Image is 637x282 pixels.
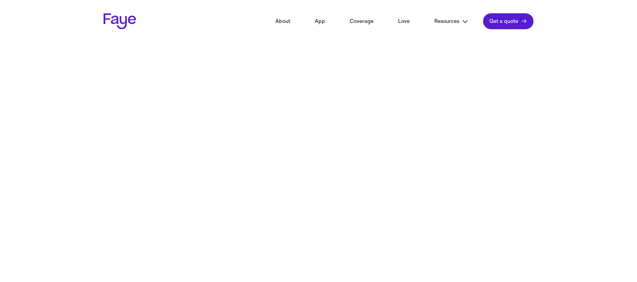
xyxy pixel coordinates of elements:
a: Love [388,14,420,29]
a: Faye Logo [104,13,136,29]
a: Coverage [340,14,384,29]
span: Get a quote [489,18,518,25]
a: Get a quote [483,13,533,29]
button: Resources [424,14,478,29]
a: About [265,14,300,29]
a: App [305,14,335,29]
